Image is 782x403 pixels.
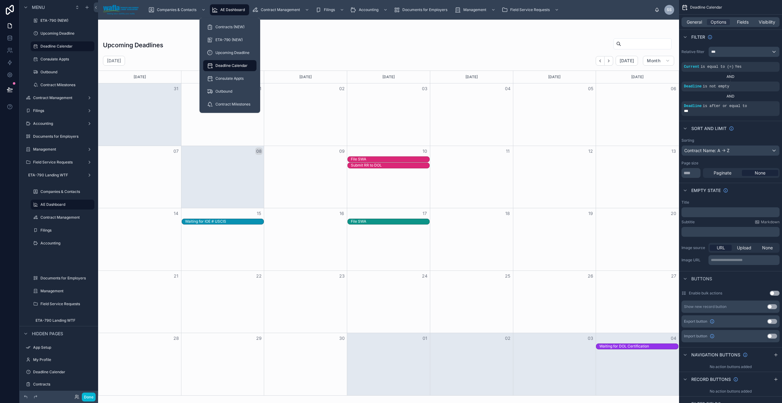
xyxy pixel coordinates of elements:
[681,145,780,156] button: Contract Name: A -> Z
[40,289,93,294] label: Management
[313,4,347,15] a: Filings
[203,21,256,33] a: Contracts (NEW)
[40,57,93,62] label: Consulate Appts
[351,157,366,162] div: File SWA
[215,37,243,42] span: ETA-790 (NEW)
[402,7,447,12] span: Documents for Employers
[351,156,366,162] div: File SWA
[684,104,702,108] span: Deadline
[40,189,93,194] label: Companies & Contacts
[31,213,94,222] a: Contract Management
[31,200,94,209] a: AE Dashboard
[215,63,248,68] span: Deadline Calendar
[737,19,749,25] span: Fields
[762,245,773,251] span: None
[338,335,346,342] button: 30
[691,352,740,358] span: Navigation buttons
[103,5,139,15] img: App logo
[33,370,93,374] label: Deadline Calendar
[759,19,775,25] span: Visibility
[23,132,94,141] a: Documents for Employers
[255,272,263,280] button: 22
[681,200,689,205] label: Title
[40,301,93,306] label: Field Service Requests
[82,393,96,401] button: Done
[691,125,727,132] span: Sort And Limit
[40,31,93,36] label: Upcoming Deadline
[31,316,94,325] a: ETA-790 Landing WTF
[717,245,725,251] span: URL
[681,74,780,79] div: AND
[203,34,256,45] a: ETA-790 (NEW)
[23,144,94,154] a: Management
[689,291,722,296] label: Enable bulk actions
[500,4,562,15] a: Field Service Requests
[220,7,245,12] span: AE Dashboard
[36,318,93,323] label: ETA-790 Landing WTF
[146,4,209,15] a: Companies & Contacts
[392,4,452,15] a: Documents for Employers
[504,335,511,342] button: 02
[504,272,511,280] button: 25
[23,367,94,377] a: Deadline Calendar
[679,362,782,372] div: No action buttons added
[682,146,779,155] div: Contract Name: A -> Z
[173,148,180,155] button: 07
[173,210,180,217] button: 14
[324,7,335,12] span: Filings
[338,148,346,155] button: 09
[40,228,93,233] label: Filings
[691,187,721,194] span: Empty state
[504,148,511,155] button: 11
[23,106,94,116] a: Filings
[33,134,93,139] label: Documents for Employers
[667,7,672,12] span: SS
[681,227,780,237] div: scrollable content
[255,210,263,217] button: 15
[33,121,85,126] label: Accounting
[31,286,94,296] a: Management
[23,355,94,365] a: My Profile
[203,47,256,58] a: Upcoming Deadline
[31,41,94,51] a: Deadline Calendar
[40,83,93,87] label: Contract Milestones
[351,219,366,224] div: File SWA
[215,89,232,94] span: Outbound
[453,4,499,15] a: Management
[33,357,93,362] label: My Profile
[40,70,93,75] label: Outbound
[33,147,85,152] label: Management
[23,343,94,352] a: App Setup
[421,148,428,155] button: 10
[31,29,94,38] a: Upcoming Deadline
[31,273,94,283] a: Documents for Employers
[691,376,731,382] span: Record buttons
[681,245,706,250] label: Image source
[23,379,94,389] a: Contracts
[40,215,93,220] label: Contract Management
[711,19,726,25] span: Options
[670,272,677,280] button: 27
[33,382,93,387] label: Contracts
[31,299,94,309] a: Field Service Requests
[684,319,707,324] span: Export button
[670,85,677,92] button: 06
[33,160,85,165] label: Field Service Requests
[203,86,256,97] a: Outbound
[185,219,226,224] div: Waiting for IOE # USCIS
[31,187,94,197] a: Companies & Contacts
[143,3,655,17] div: scrollable content
[684,84,702,89] span: Deadline
[703,84,729,89] span: is not empty
[681,161,698,166] label: Page size
[173,85,180,92] button: 31
[32,331,63,337] span: Hidden pages
[215,25,245,29] span: Contracts (NEW)
[599,344,649,349] div: Waiting for DOL Certification
[504,210,511,217] button: 18
[203,99,256,110] a: Contract Milestones
[215,102,250,107] span: Contract Milestones
[31,54,94,64] a: Consulate Appts
[670,210,677,217] button: 20
[587,272,594,280] button: 26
